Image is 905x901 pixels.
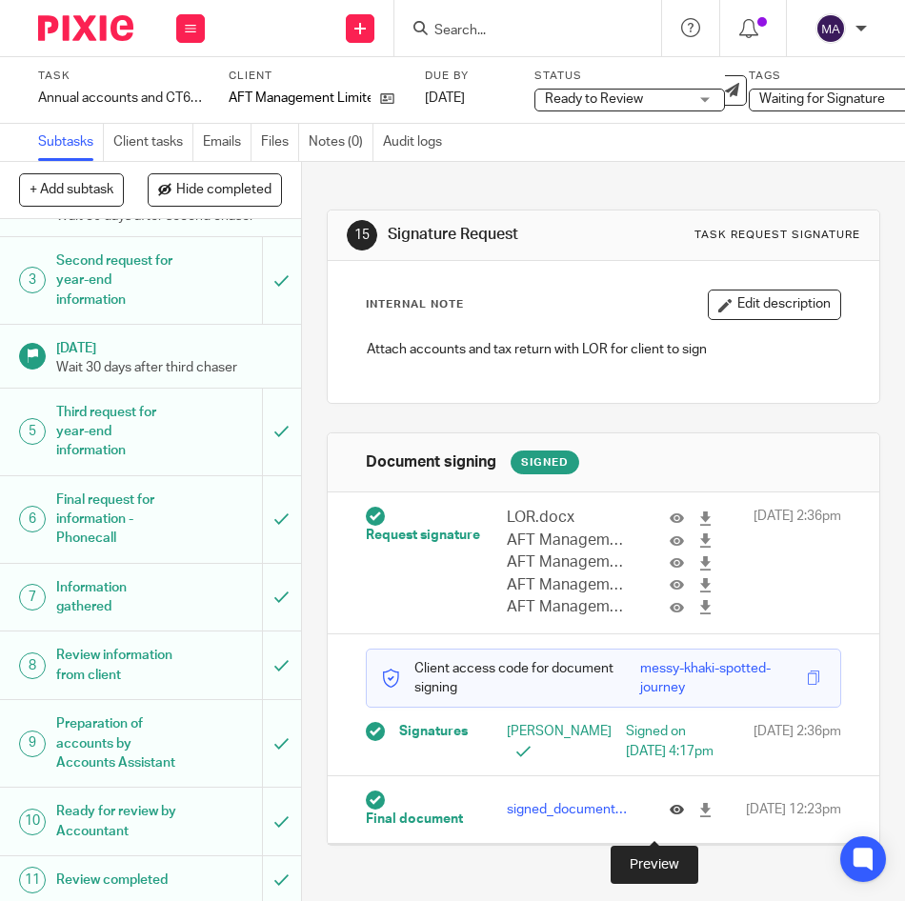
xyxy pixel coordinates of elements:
[746,800,841,819] span: [DATE] 12:23pm
[708,290,841,320] button: Edit description
[399,722,468,741] span: Signatures
[56,641,181,690] h1: Review information from client
[261,124,299,161] a: Files
[56,866,181,894] h1: Review completed
[640,659,802,698] div: messy-khaki-spotted-journey
[203,124,251,161] a: Emails
[545,92,643,106] span: Ready to Review
[367,340,840,359] p: Attach accounts and tax return with LOR for client to sign
[56,247,181,314] h1: Second request for year-end information
[229,89,371,108] p: AFT Management Limited
[38,15,133,41] img: Pixie
[425,69,511,84] label: Due by
[113,124,193,161] a: Client tasks
[507,722,603,761] p: [PERSON_NAME]
[432,23,604,40] input: Search
[754,507,841,618] span: [DATE] 2:36pm
[19,809,46,835] div: 10
[534,69,725,84] label: Status
[38,89,205,108] div: Annual accounts and CT600 return - NON BOOKKEEPING CLIENTS
[754,722,841,761] span: [DATE] 2:36pm
[19,418,46,445] div: 5
[366,810,463,829] span: Final document
[56,334,282,358] h1: [DATE]
[626,722,722,761] div: Signed on [DATE] 4:17pm
[759,92,885,106] span: Waiting for Signature
[383,124,452,161] a: Audit logs
[815,13,846,44] img: svg%3E
[19,506,46,532] div: 6
[19,173,124,206] button: + Add subtask
[507,574,632,596] p: AFT Management Limited - Tax Return [DATE].pdf
[507,800,632,819] p: signed_document_8c236b644e574c2999e6786b8906d1fb.pdf
[19,652,46,679] div: 8
[381,659,640,698] p: Client access code for document signing
[309,124,373,161] a: Notes (0)
[38,69,205,84] label: Task
[694,228,860,243] div: Task request signature
[366,452,496,472] h1: Document signing
[176,183,271,198] span: Hide completed
[507,530,632,551] p: AFT Management Limited - Accounts - [DATE].pdf
[56,398,181,466] h1: Third request for year-end information
[19,867,46,893] div: 11
[425,91,465,105] span: [DATE]
[507,507,632,529] p: LOR.docx
[507,596,632,618] p: AFT Management Limited Tax Computation [DATE].pdf
[366,297,464,312] p: Internal Note
[19,267,46,293] div: 3
[56,358,282,377] p: Wait 30 days after third chaser
[229,69,406,84] label: Client
[366,526,480,545] span: Request signature
[347,220,377,250] div: 15
[511,450,579,474] div: Signed
[56,710,181,777] h1: Preparation of accounts by Accounts Assistant
[507,551,632,573] p: AFT Management Limited - Filleted Accounts - [DATE].pdf
[56,573,181,622] h1: Information gathered
[19,731,46,757] div: 9
[38,124,104,161] a: Subtasks
[388,225,644,245] h1: Signature Request
[19,584,46,611] div: 7
[56,797,181,846] h1: Ready for review by Accountant
[148,173,282,206] button: Hide completed
[56,486,181,553] h1: Final request for information - Phonecall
